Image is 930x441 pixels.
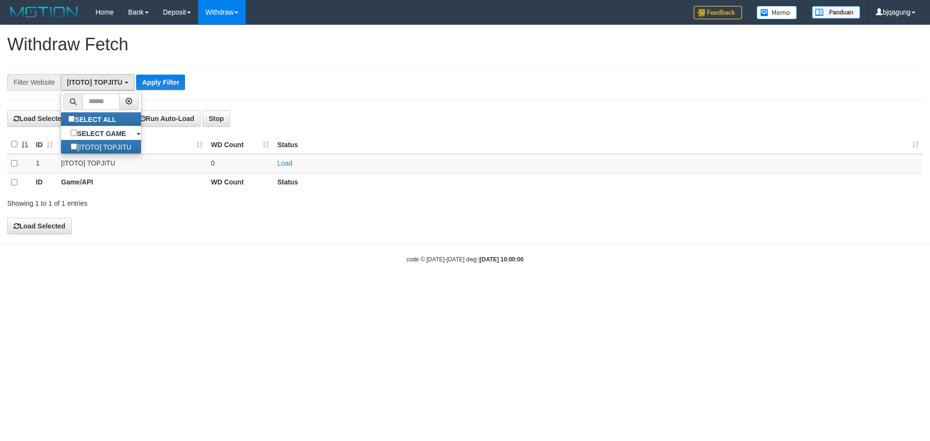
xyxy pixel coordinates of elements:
[211,159,215,167] span: 0
[57,154,207,173] td: [ITOTO] TOPJITU
[7,218,72,234] button: Load Selected
[68,116,75,122] input: SELECT ALL
[67,78,122,86] span: [ITOTO] TOPJITU
[71,130,77,136] input: SELECT GAME
[134,110,201,127] button: Run Auto-Load
[77,130,126,137] b: SELECT GAME
[757,6,797,19] img: Button%20Memo.svg
[207,173,273,192] th: WD Count
[32,173,57,192] th: ID
[7,195,380,208] div: Showing 1 to 1 of 1 entries
[480,256,524,263] strong: [DATE] 10:00:00
[71,143,77,150] input: [ITOTO] TOPJITU
[32,135,57,154] th: ID: activate to sort column ascending
[61,74,134,91] button: [ITOTO] TOPJITU
[273,173,923,192] th: Status
[136,75,185,90] button: Apply Filter
[202,110,230,127] button: Stop
[7,35,923,54] h1: Withdraw Fetch
[32,154,57,173] td: 1
[57,173,207,192] th: Game/API
[61,140,141,153] label: [ITOTO] TOPJITU
[7,5,81,19] img: MOTION_logo.png
[207,135,273,154] th: WD Count: activate to sort column ascending
[273,135,923,154] th: Status: activate to sort column ascending
[406,256,524,263] small: code © [DATE]-[DATE] dwg |
[57,135,207,154] th: Game/API: activate to sort column ascending
[7,110,72,127] button: Load Selected
[694,6,742,19] img: Feedback.jpg
[61,126,141,140] a: SELECT GAME
[277,159,292,167] a: Load
[61,112,126,126] label: SELECT ALL
[7,74,61,91] div: Filter Website
[812,6,860,19] img: panduan.png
